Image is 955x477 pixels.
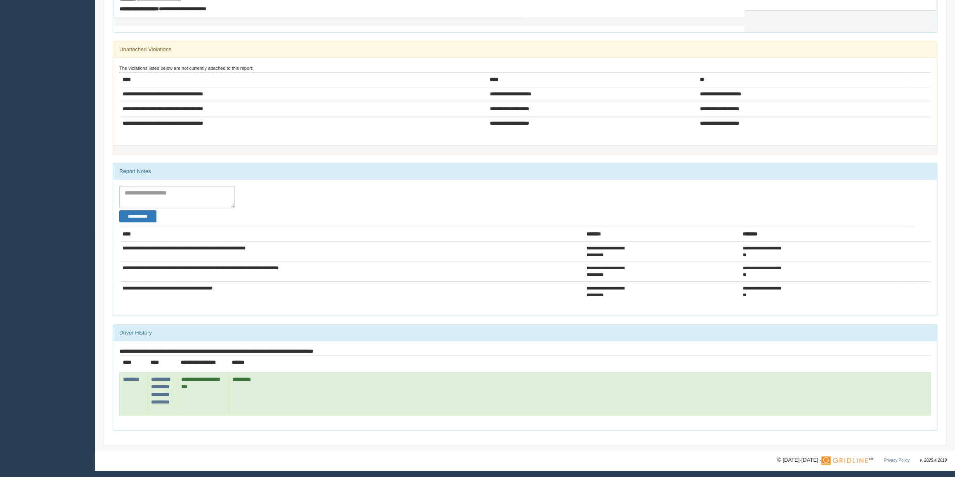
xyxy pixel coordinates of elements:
div: Driver History [113,325,937,341]
div: Report Notes [113,163,937,180]
button: Change Filter Options [119,210,156,223]
img: Gridline [821,456,868,465]
small: The violations listed below are not currently attached to this report: [119,66,253,71]
span: v. 2025.4.2019 [920,458,947,463]
a: Privacy Policy [884,458,909,463]
div: © [DATE]-[DATE] - ™ [777,456,947,465]
div: Unattached Violations [113,41,937,58]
